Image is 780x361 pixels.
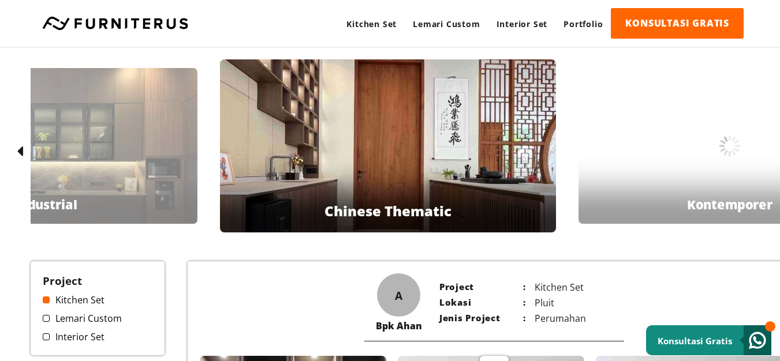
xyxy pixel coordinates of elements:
[646,325,771,355] a: Konsultasi Gratis
[526,281,613,294] p: Kitchen Set
[395,287,402,303] span: A
[526,296,613,309] p: Pluit
[43,312,152,325] a: Lemari Custom
[324,201,451,220] p: Chinese Thematic
[555,8,611,40] a: Portfolio
[687,195,772,213] p: Kontemporer
[43,273,152,288] h3: Project
[439,281,526,294] p: Project
[43,294,152,306] a: Kitchen Set
[439,312,526,325] p: Jenis Project
[611,8,744,39] a: KONSULTASI GRATIS
[439,296,526,309] p: Lokasi
[405,8,488,40] a: Lemari Custom
[488,8,556,40] a: Interior Set
[376,319,422,332] div: Bpk Ahan
[338,8,405,40] a: Kitchen Set
[526,312,613,325] p: Perumahan
[658,335,732,347] small: Konsultasi Gratis
[15,195,77,213] p: Industrial
[43,330,152,343] a: Interior Set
